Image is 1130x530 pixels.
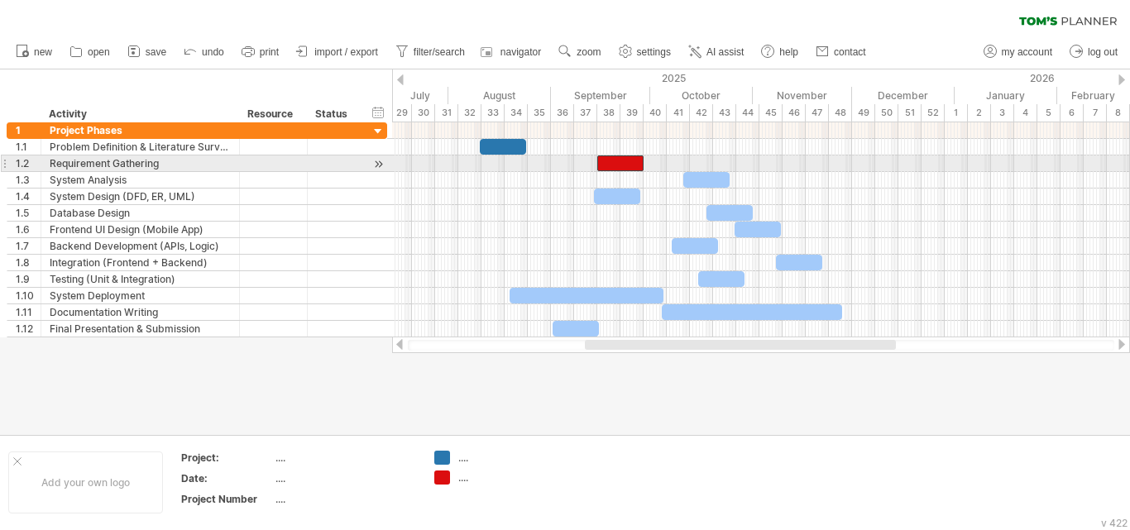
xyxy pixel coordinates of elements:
[690,104,713,122] div: 42
[202,46,224,58] span: undo
[50,321,231,337] div: Final Presentation & Submission
[16,222,41,237] div: 1.6
[753,87,852,104] div: November 2025
[16,271,41,287] div: 1.9
[389,104,412,122] div: 29
[346,87,448,104] div: July 2025
[551,104,574,122] div: 36
[50,205,231,221] div: Database Design
[551,87,650,104] div: September 2025
[371,155,386,173] div: scroll to activity
[448,87,551,104] div: August 2025
[834,46,866,58] span: contact
[16,122,41,138] div: 1
[50,122,231,138] div: Project Phases
[620,104,644,122] div: 39
[181,492,272,506] div: Project Number
[1088,46,1118,58] span: log out
[314,46,378,58] span: import / export
[1037,104,1061,122] div: 5
[736,104,759,122] div: 44
[34,46,52,58] span: new
[706,46,744,58] span: AI assist
[684,41,749,63] a: AI assist
[637,46,671,58] span: settings
[554,41,606,63] a: zoom
[597,104,620,122] div: 38
[713,104,736,122] div: 43
[237,41,284,63] a: print
[478,41,546,63] a: navigator
[16,155,41,171] div: 1.2
[65,41,115,63] a: open
[852,104,875,122] div: 49
[88,46,110,58] span: open
[615,41,676,63] a: settings
[275,471,414,485] div: ....
[574,104,597,122] div: 37
[16,255,41,270] div: 1.8
[1107,104,1130,122] div: 8
[412,104,435,122] div: 30
[391,41,470,63] a: filter/search
[16,288,41,303] div: 1.10
[757,41,803,63] a: help
[968,104,991,122] div: 2
[1061,104,1084,122] div: 6
[435,104,458,122] div: 31
[991,104,1014,122] div: 3
[812,41,871,63] a: contact
[260,46,279,58] span: print
[181,471,272,485] div: Date:
[50,255,231,270] div: Integration (Frontend + Backend)
[500,46,541,58] span: navigator
[50,288,231,303] div: System Deployment
[16,172,41,188] div: 1.3
[50,238,231,254] div: Backend Development (APIs, Logic)
[955,87,1057,104] div: January 2026
[759,104,783,122] div: 45
[779,46,798,58] span: help
[275,492,414,506] div: ....
[50,304,231,320] div: Documentation Writing
[16,205,41,221] div: 1.5
[458,451,548,465] div: ....
[16,139,41,155] div: 1.1
[247,106,298,122] div: Resource
[50,271,231,287] div: Testing (Unit & Integration)
[898,104,922,122] div: 51
[783,104,806,122] div: 46
[644,104,667,122] div: 40
[852,87,955,104] div: December 2025
[945,104,968,122] div: 1
[1014,104,1037,122] div: 4
[16,238,41,254] div: 1.7
[16,189,41,204] div: 1.4
[829,104,852,122] div: 48
[922,104,945,122] div: 52
[481,104,505,122] div: 33
[667,104,690,122] div: 41
[16,321,41,337] div: 1.12
[1084,104,1107,122] div: 7
[49,106,230,122] div: Activity
[16,304,41,320] div: 1.11
[979,41,1057,63] a: my account
[292,41,383,63] a: import / export
[650,87,753,104] div: October 2025
[1002,46,1052,58] span: my account
[875,104,898,122] div: 50
[50,172,231,188] div: System Analysis
[12,41,57,63] a: new
[528,104,551,122] div: 35
[1065,41,1123,63] a: log out
[1101,517,1128,529] div: v 422
[275,451,414,465] div: ....
[181,451,272,465] div: Project:
[146,46,166,58] span: save
[180,41,229,63] a: undo
[414,46,465,58] span: filter/search
[8,451,163,513] div: Add your own logo
[806,104,829,122] div: 47
[577,46,601,58] span: zoom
